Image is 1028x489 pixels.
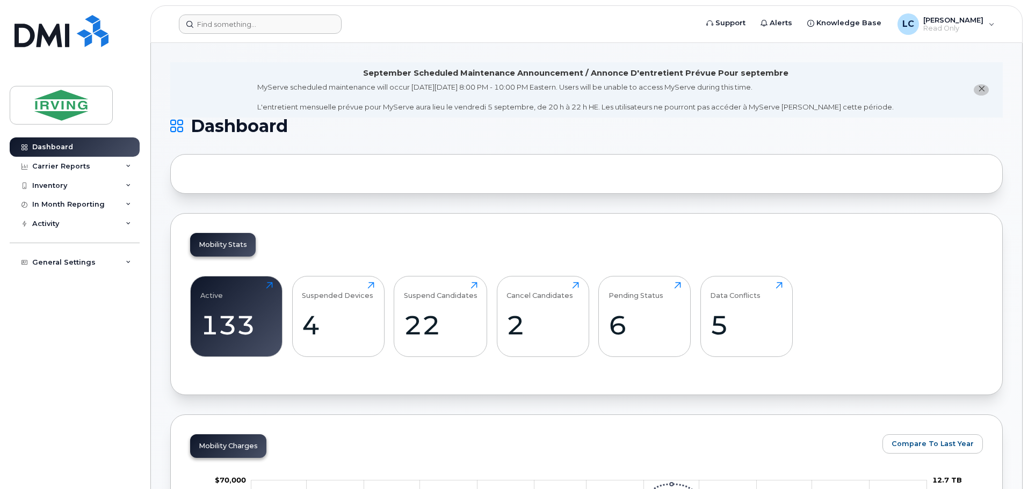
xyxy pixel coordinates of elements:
[710,282,761,300] div: Data Conflicts
[200,282,273,351] a: Active133
[200,309,273,341] div: 133
[710,309,783,341] div: 5
[200,282,223,300] div: Active
[609,309,681,341] div: 6
[974,84,989,96] button: close notification
[302,282,373,300] div: Suspended Devices
[710,282,783,351] a: Data Conflicts5
[404,282,477,351] a: Suspend Candidates22
[506,282,573,300] div: Cancel Candidates
[302,309,374,341] div: 4
[506,309,579,341] div: 2
[404,282,477,300] div: Suspend Candidates
[404,309,477,341] div: 22
[302,282,374,351] a: Suspended Devices4
[882,434,983,454] button: Compare To Last Year
[932,476,962,484] tspan: 12.7 TB
[609,282,663,300] div: Pending Status
[609,282,681,351] a: Pending Status6
[892,439,974,449] span: Compare To Last Year
[257,82,894,112] div: MyServe scheduled maintenance will occur [DATE][DATE] 8:00 PM - 10:00 PM Eastern. Users will be u...
[506,282,579,351] a: Cancel Candidates2
[215,476,246,484] tspan: $70,000
[215,476,246,484] g: $0
[191,118,288,134] span: Dashboard
[363,68,788,79] div: September Scheduled Maintenance Announcement / Annonce D'entretient Prévue Pour septembre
